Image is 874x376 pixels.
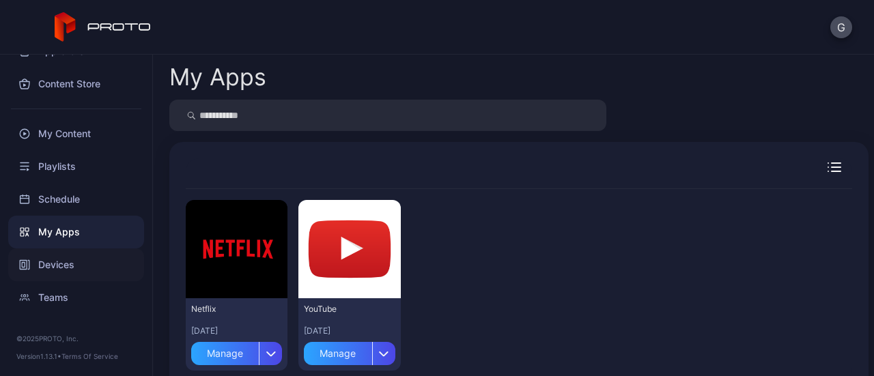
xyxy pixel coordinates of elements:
div: Manage [304,342,371,365]
a: Content Store [8,68,144,100]
a: Schedule [8,183,144,216]
div: [DATE] [191,326,282,336]
div: [DATE] [304,326,395,336]
div: Netflix [191,304,266,315]
button: G [830,16,852,38]
div: My Apps [169,66,266,89]
a: Devices [8,248,144,281]
button: Manage [191,336,282,365]
button: Manage [304,336,395,365]
a: Terms Of Service [61,352,118,360]
a: Teams [8,281,144,314]
a: Playlists [8,150,144,183]
a: My Apps [8,216,144,248]
div: © 2025 PROTO, Inc. [16,333,136,344]
div: YouTube [304,304,379,315]
a: My Content [8,117,144,150]
span: Version 1.13.1 • [16,352,61,360]
div: Manage [191,342,259,365]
